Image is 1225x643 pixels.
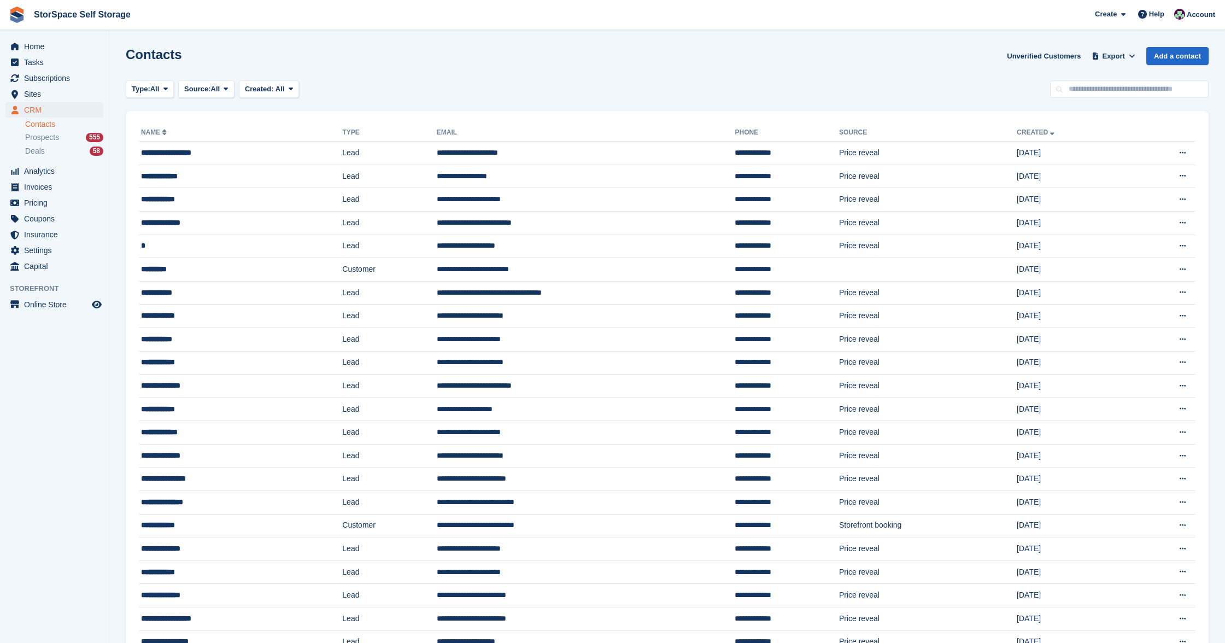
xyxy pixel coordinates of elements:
[437,124,735,142] th: Email
[5,86,103,102] a: menu
[1017,188,1130,212] td: [DATE]
[24,71,90,86] span: Subscriptions
[5,163,103,179] a: menu
[132,84,150,95] span: Type:
[1017,398,1130,421] td: [DATE]
[342,491,436,515] td: Lead
[839,467,1017,491] td: Price reveal
[839,514,1017,537] td: Storefront booking
[30,5,135,24] a: StorSpace Self Storage
[25,132,59,143] span: Prospects
[1017,258,1130,282] td: [DATE]
[1017,281,1130,305] td: [DATE]
[126,80,174,98] button: Type: All
[1017,607,1130,631] td: [DATE]
[1017,305,1130,328] td: [DATE]
[735,124,839,142] th: Phone
[141,128,169,136] a: Name
[1149,9,1164,20] span: Help
[25,146,45,156] span: Deals
[5,227,103,242] a: menu
[342,514,436,537] td: Customer
[342,421,436,445] td: Lead
[342,211,436,235] td: Lead
[1017,444,1130,467] td: [DATE]
[1003,47,1085,65] a: Unverified Customers
[839,421,1017,445] td: Price reveal
[90,147,103,156] div: 58
[839,398,1017,421] td: Price reveal
[839,444,1017,467] td: Price reveal
[839,235,1017,258] td: Price reveal
[1017,128,1057,136] a: Created
[839,124,1017,142] th: Source
[5,211,103,226] a: menu
[1017,351,1130,375] td: [DATE]
[342,305,436,328] td: Lead
[150,84,160,95] span: All
[839,607,1017,631] td: Price reveal
[342,607,436,631] td: Lead
[342,124,436,142] th: Type
[24,243,90,258] span: Settings
[1103,51,1125,62] span: Export
[1017,584,1130,607] td: [DATE]
[1017,328,1130,351] td: [DATE]
[342,584,436,607] td: Lead
[839,375,1017,398] td: Price reveal
[211,84,220,95] span: All
[342,165,436,188] td: Lead
[839,305,1017,328] td: Price reveal
[1017,142,1130,165] td: [DATE]
[25,132,103,143] a: Prospects 555
[839,537,1017,561] td: Price reveal
[10,283,109,294] span: Storefront
[24,179,90,195] span: Invoices
[5,243,103,258] a: menu
[24,259,90,274] span: Capital
[342,188,436,212] td: Lead
[839,188,1017,212] td: Price reveal
[24,211,90,226] span: Coupons
[126,47,182,62] h1: Contacts
[839,351,1017,375] td: Price reveal
[24,297,90,312] span: Online Store
[5,179,103,195] a: menu
[839,165,1017,188] td: Price reveal
[342,537,436,561] td: Lead
[1017,514,1130,537] td: [DATE]
[245,85,274,93] span: Created:
[5,71,103,86] a: menu
[839,142,1017,165] td: Price reveal
[276,85,285,93] span: All
[5,55,103,70] a: menu
[839,328,1017,351] td: Price reveal
[1017,235,1130,258] td: [DATE]
[1146,47,1209,65] a: Add a contact
[90,298,103,311] a: Preview store
[24,102,90,118] span: CRM
[1017,165,1130,188] td: [DATE]
[239,80,299,98] button: Created: All
[342,142,436,165] td: Lead
[1017,211,1130,235] td: [DATE]
[342,444,436,467] td: Lead
[1187,9,1215,20] span: Account
[1017,560,1130,584] td: [DATE]
[24,39,90,54] span: Home
[342,375,436,398] td: Lead
[184,84,210,95] span: Source:
[24,163,90,179] span: Analytics
[342,281,436,305] td: Lead
[5,297,103,312] a: menu
[342,560,436,584] td: Lead
[24,86,90,102] span: Sites
[839,491,1017,515] td: Price reveal
[5,39,103,54] a: menu
[5,259,103,274] a: menu
[178,80,235,98] button: Source: All
[9,7,25,23] img: stora-icon-8386f47178a22dfd0bd8f6a31ec36ba5ce8667c1dd55bd0f319d3a0aa187defe.svg
[839,584,1017,607] td: Price reveal
[1095,9,1117,20] span: Create
[24,227,90,242] span: Insurance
